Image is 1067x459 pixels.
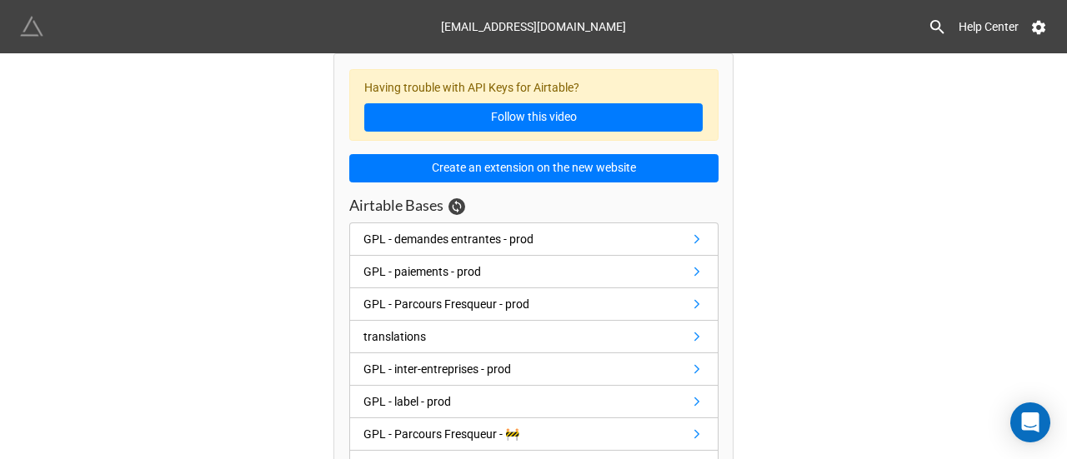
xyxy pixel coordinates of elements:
[349,386,719,418] a: GPL - label - prod
[363,230,533,248] div: GPL - demandes entrantes - prod
[363,327,426,346] div: translations
[363,360,511,378] div: GPL - inter-entreprises - prod
[363,392,451,411] div: GPL - label - prod
[349,256,719,288] a: GPL - paiements - prod
[349,418,719,451] a: GPL - Parcours Fresqueur - 🚧
[364,103,703,132] a: Follow this video
[349,69,719,142] div: Having trouble with API Keys for Airtable?
[363,425,519,443] div: GPL - Parcours Fresqueur - 🚧
[349,196,443,215] h3: Airtable Bases
[349,321,719,353] a: translations
[349,154,719,182] button: Create an extension on the new website
[947,12,1030,42] a: Help Center
[20,15,43,38] img: miniextensions-icon.73ae0678.png
[448,198,465,215] a: Sync Base Structure
[349,288,719,321] a: GPL - Parcours Fresqueur - prod
[1010,402,1050,442] div: Open Intercom Messenger
[441,12,626,42] div: [EMAIL_ADDRESS][DOMAIN_NAME]
[363,262,481,281] div: GPL - paiements - prod
[349,222,719,256] a: GPL - demandes entrantes - prod
[363,295,529,313] div: GPL - Parcours Fresqueur - prod
[349,353,719,386] a: GPL - inter-entreprises - prod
